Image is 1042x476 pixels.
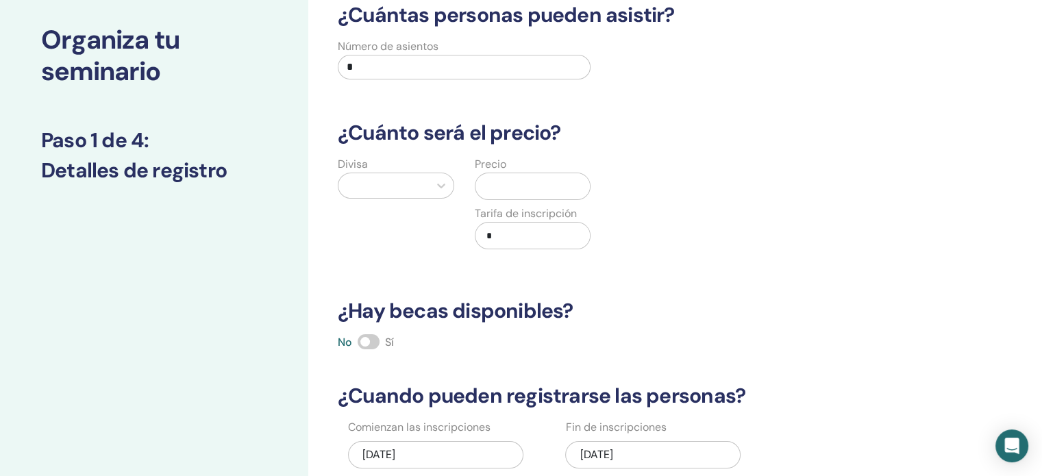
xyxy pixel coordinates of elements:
[41,157,227,184] font: Detalles de registro
[385,335,394,349] font: Sí
[565,420,666,434] font: Fin de inscripciones
[144,127,149,153] font: :
[338,119,561,146] font: ¿Cuánto será el precio?
[580,447,612,462] font: [DATE]
[995,429,1028,462] div: Abrir Intercom Messenger
[41,127,144,153] font: Paso 1 de 4
[348,420,491,434] font: Comienzan las inscripciones
[338,297,573,324] font: ¿Hay becas disponibles?
[338,1,675,28] font: ¿Cuántas personas pueden asistir?
[475,157,506,171] font: Precio
[362,447,395,462] font: [DATE]
[338,335,352,349] font: No
[338,157,368,171] font: Divisa
[338,39,438,53] font: Número de asientos
[41,23,179,88] font: Organiza tu seminario
[338,382,745,409] font: ¿Cuando pueden registrarse las personas?
[475,206,577,221] font: Tarifa de inscripción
